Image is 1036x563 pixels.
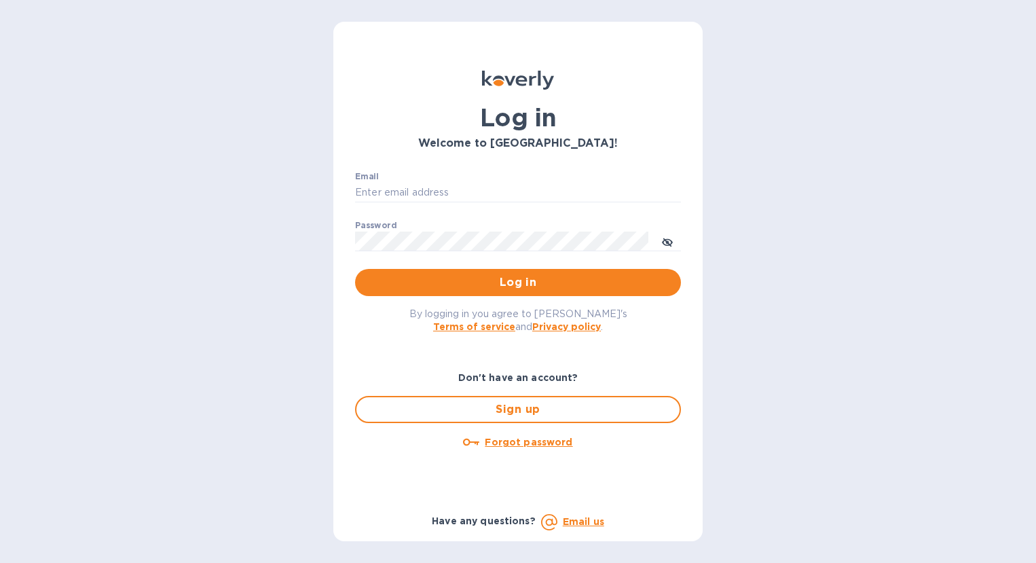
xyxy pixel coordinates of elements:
[355,269,681,296] button: Log in
[458,372,578,383] b: Don't have an account?
[563,516,604,527] a: Email us
[485,437,572,448] u: Forgot password
[355,137,681,150] h3: Welcome to [GEOGRAPHIC_DATA]!
[367,401,669,418] span: Sign up
[355,103,681,132] h1: Log in
[532,321,601,332] a: Privacy policy
[355,221,396,230] label: Password
[482,71,554,90] img: Koverly
[355,396,681,423] button: Sign up
[654,228,681,255] button: toggle password visibility
[432,515,536,526] b: Have any questions?
[433,321,515,332] a: Terms of service
[366,274,670,291] span: Log in
[355,183,681,203] input: Enter email address
[409,308,627,332] span: By logging in you agree to [PERSON_NAME]'s and .
[355,172,379,181] label: Email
